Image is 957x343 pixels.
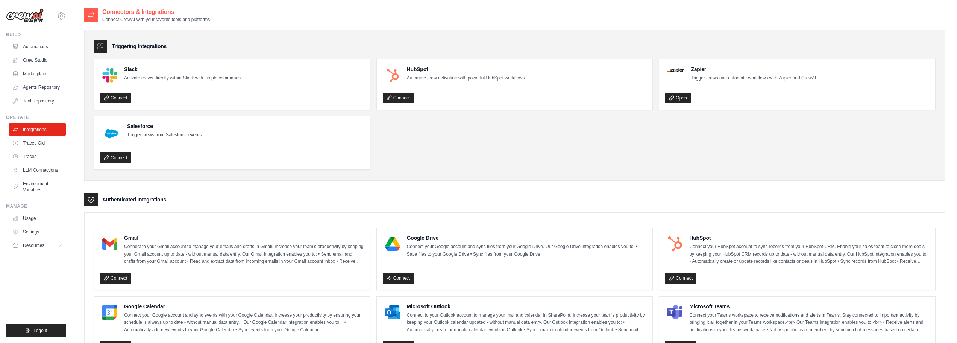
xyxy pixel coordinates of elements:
a: Integrations [9,123,66,136]
img: Gmail Logo [102,236,117,252]
a: Connect [383,273,414,284]
img: Microsoft Teams Logo [667,305,682,320]
h4: Google Drive [407,234,647,242]
p: Connect your Google account and sync files from your Google Drive. Our Google Drive integration e... [407,243,647,258]
a: Connect [100,273,131,284]
img: Zapier Logo [667,68,684,72]
a: Automations [9,41,66,53]
h3: Authenticated Integrations [102,196,166,203]
p: Connect your HubSpot account to sync records from your HubSpot CRM. Enable your sales team to clo... [689,243,929,265]
img: HubSpot Logo [667,236,682,252]
a: Environment Variables [9,178,66,196]
img: HubSpot Logo [385,68,400,83]
div: Build [6,32,66,38]
a: Traces Old [9,137,66,149]
h4: Microsoft Teams [689,303,929,310]
a: Traces [9,151,66,163]
img: Microsoft Outlook Logo [385,305,400,320]
h4: Zapier [691,66,816,73]
img: Salesforce Logo [102,125,120,143]
h4: Slack [124,66,241,73]
p: Connect to your Outlook account to manage your mail and calendar in SharePoint. Increase your tea... [407,312,647,334]
span: Logout [33,328,47,334]
a: Crew Studio [9,54,66,66]
p: Automate crew activation with powerful HubSpot workflows [407,75,525,82]
p: Connect your Google account and sync events with your Google Calendar. Increase your productivity... [124,312,364,334]
p: Trigger crews and automate workflows with Zapier and CrewAI [691,75,816,82]
div: Manage [6,203,66,209]
a: Tool Repository [9,95,66,107]
h2: Connectors & Integrations [102,8,210,17]
span: Resources [23,242,44,248]
button: Resources [9,239,66,252]
h4: HubSpot [407,66,525,73]
a: Connect [383,93,414,103]
a: Agents Repository [9,81,66,93]
a: Connect [100,152,131,163]
a: Usage [9,212,66,224]
img: Google Calendar Logo [102,305,117,320]
h3: Triggering Integrations [112,43,167,50]
h4: Google Calendar [124,303,364,310]
div: Operate [6,114,66,120]
p: Connect to your Gmail account to manage your emails and drafts in Gmail. Increase your team’s pro... [124,243,364,265]
img: Google Drive Logo [385,236,400,252]
a: Connect [665,273,696,284]
p: Connect CrewAI with your favorite tools and platforms [102,17,210,23]
h4: HubSpot [689,234,929,242]
a: Open [665,93,690,103]
h4: Salesforce [127,122,202,130]
h4: Microsoft Outlook [407,303,647,310]
p: Activate crews directly within Slack with simple commands [124,75,241,82]
p: Connect your Teams workspace to receive notifications and alerts in Teams. Stay connected to impo... [689,312,929,334]
img: Slack Logo [102,68,117,83]
a: Connect [100,93,131,103]
h4: Gmail [124,234,364,242]
a: Marketplace [9,68,66,80]
p: Trigger crews from Salesforce events [127,131,202,139]
a: Settings [9,226,66,238]
a: LLM Connections [9,164,66,176]
button: Logout [6,324,66,337]
img: Logo [6,9,44,23]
